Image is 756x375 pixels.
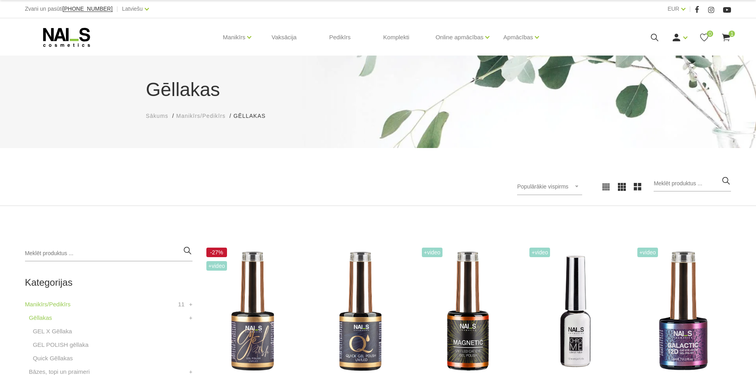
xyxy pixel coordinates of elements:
a: 1 [721,33,731,42]
a: EUR [668,4,679,13]
a: Sākums [146,112,169,120]
a: [PHONE_NUMBER] [63,6,113,12]
a: GEL X Gēllaka [33,327,72,336]
span: +Video [637,248,658,257]
span: | [689,4,691,14]
span: +Video [422,248,442,257]
span: -27% [206,248,227,257]
span: 11 [178,300,185,309]
a: Pedikīrs [323,18,357,56]
span: 0 [707,31,713,37]
a: Quick Gēllakas [33,354,73,363]
a: Apmācības [503,21,533,53]
span: +Video [206,261,227,271]
input: Meklēt produktus ... [654,176,731,192]
a: Gēllakas [29,313,52,323]
span: | [117,4,118,14]
span: +Video [529,248,550,257]
li: Gēllakas [233,112,273,120]
span: Populārākie vispirms [517,183,568,190]
a: Online apmācības [435,21,483,53]
a: + [189,300,192,309]
a: Vaksācija [265,18,303,56]
div: Zvani un pasūti [25,4,113,14]
span: Sākums [146,113,169,119]
a: Komplekti [377,18,416,56]
span: 1 [729,31,735,37]
a: Latviešu [122,4,143,13]
h2: Kategorijas [25,277,192,288]
h1: Gēllakas [146,75,610,104]
input: Meklēt produktus ... [25,246,192,262]
a: Manikīrs/Pedikīrs [25,300,71,309]
a: Manikīrs [223,21,246,53]
a: 0 [699,33,709,42]
a: Manikīrs/Pedikīrs [176,112,225,120]
span: Manikīrs/Pedikīrs [176,113,225,119]
a: + [189,313,192,323]
a: GEL POLISH gēllaka [33,340,88,350]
